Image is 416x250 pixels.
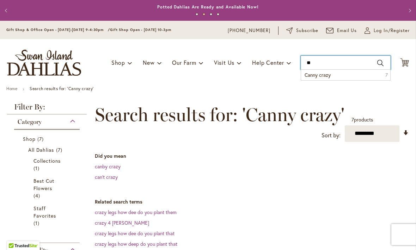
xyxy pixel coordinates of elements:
span: Staff Favorites [33,205,56,219]
span: Best Cut Flowers [33,177,54,192]
button: Search [377,57,384,69]
strong: Search results for: 'Canny crazy' [30,86,94,91]
a: crazy legs how deep do you plant that [95,240,177,247]
span: Shop [111,59,125,66]
a: Staff Favorites [33,205,62,227]
span: New [143,59,154,66]
p: products [351,114,373,125]
span: Our Farm [172,59,196,66]
a: Best Cut Flowers [33,177,62,199]
span: 1 [33,219,41,227]
span: All Dahlias [28,146,54,153]
span: 7 [56,146,64,154]
iframe: Launch Accessibility Center [5,225,25,245]
button: 3 of 4 [210,13,212,15]
a: Subscribe [286,27,318,34]
button: 4 of 4 [217,13,219,15]
span: 7 [385,71,388,79]
a: Potted Dahlias Are Ready and Available Now! [157,4,259,10]
strong: Filter By: [7,103,87,114]
span: Search results for: 'Canny crazy' [95,104,344,125]
a: Email Us [326,27,357,34]
span: Subscribe [296,27,318,34]
a: All Dahlias [28,146,67,154]
button: Next [402,4,416,18]
span: Visit Us [214,59,234,66]
button: 1 of 4 [196,13,198,15]
label: Sort by: [322,129,341,142]
a: store logo [7,50,81,76]
a: Home [6,86,17,91]
a: Collections [33,157,62,172]
span: Help Center [252,59,284,66]
a: crazy legs how dee do you plant that [95,230,175,237]
span: 1 [33,164,41,172]
span: Log In/Register [374,27,410,34]
span: Canny crazy [305,71,331,78]
span: Collections [33,157,61,164]
dt: Did you mean [95,152,409,160]
span: Gift Shop & Office Open - [DATE]-[DATE] 9-4:30pm / [6,27,110,32]
span: 4 [33,192,42,199]
span: Category [18,118,42,126]
a: Shop [23,135,73,143]
a: can't crazy [95,174,118,180]
span: 7 [37,135,45,143]
dt: Related search terms [95,198,409,205]
span: Email Us [337,27,357,34]
a: canby crazy [95,163,121,170]
a: crazy legs how dee do you plant them [95,209,177,215]
span: 7 [351,116,354,123]
a: crazy 4 [PERSON_NAME] [95,219,149,226]
a: Log In/Register [365,27,410,34]
span: Gift Shop Open - [DATE] 10-3pm [110,27,171,32]
button: 2 of 4 [203,13,205,15]
span: Shop [23,136,36,142]
a: [PHONE_NUMBER] [228,27,270,34]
